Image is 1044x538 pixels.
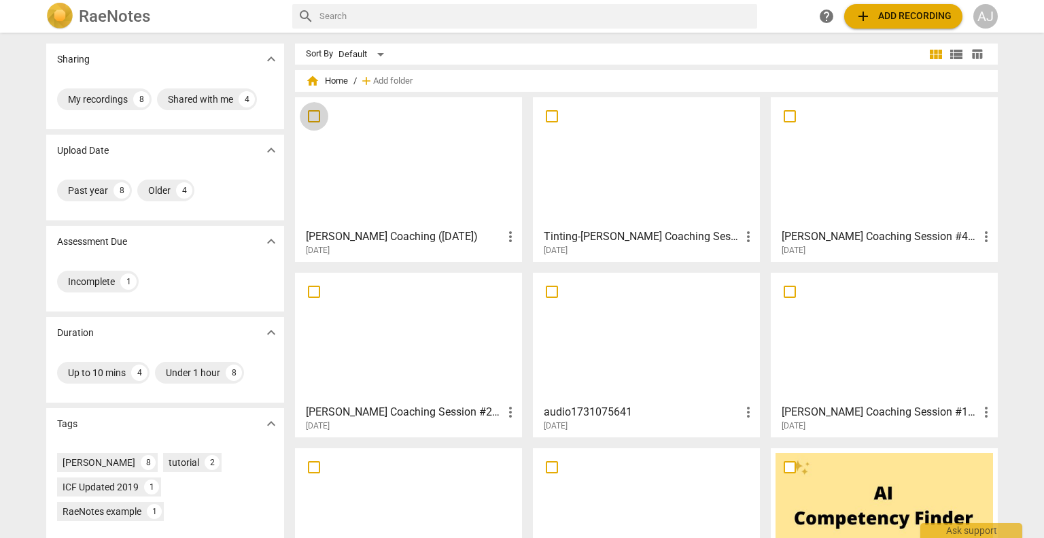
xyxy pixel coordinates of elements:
div: Shared with me [168,93,233,106]
span: more_vert [978,229,994,245]
div: 1 [120,273,137,290]
p: Sharing [57,52,90,67]
a: audio1731075641[DATE] [538,278,755,431]
a: [PERSON_NAME] Coaching Session #1 ([DATE])[DATE] [776,278,993,431]
button: Upload [844,4,962,29]
h3: Tingting-Alistair Coaching Session #4 (10-25-24) [782,229,978,245]
span: view_list [948,46,964,63]
h3: Tinting-Alistair Coaching Session #5 (11-15-24) [544,229,740,245]
span: expand_more [263,416,279,432]
span: add [360,74,373,88]
button: Show more [261,231,281,252]
a: [PERSON_NAME] Coaching ([DATE])[DATE] [300,102,517,256]
button: Show more [261,140,281,161]
span: more_vert [502,229,519,245]
span: more_vert [978,404,994,420]
a: [PERSON_NAME] Coaching Session #2 ([DATE])[DATE] [300,278,517,431]
button: Show more [261,322,281,343]
span: Add folder [373,76,413,86]
button: Table view [967,44,987,65]
div: 8 [133,91,150,107]
span: view_module [928,46,944,63]
p: Tags [57,417,77,431]
a: Help [814,4,839,29]
span: more_vert [740,229,756,245]
h2: RaeNotes [79,7,150,26]
p: Assessment Due [57,235,127,249]
span: search [298,8,314,24]
span: [DATE] [306,245,330,256]
span: [DATE] [544,245,568,256]
div: 2 [205,455,220,470]
a: LogoRaeNotes [46,3,281,30]
div: 4 [131,365,147,381]
div: 8 [114,182,130,199]
span: home [306,74,319,88]
div: Past year [68,184,108,197]
h3: audio1731075641 [544,404,740,420]
h3: Janel - Alistair Coaching Session #2 (10-7-24) [306,404,502,420]
div: [PERSON_NAME] [63,456,135,469]
div: 8 [226,365,242,381]
div: Sort By [306,49,333,59]
p: Upload Date [57,144,109,158]
span: expand_more [263,142,279,158]
div: 1 [147,504,162,519]
div: Incomplete [68,275,115,288]
input: Search [319,5,752,27]
span: expand_more [263,324,279,341]
div: Default [338,44,389,65]
div: 1 [144,480,159,494]
div: ICF Updated 2019 [63,480,139,494]
span: [DATE] [544,420,568,432]
div: Ask support [920,523,1022,538]
span: [DATE] [306,420,330,432]
a: Tinting-[PERSON_NAME] Coaching Session #5 ([DATE])[DATE] [538,102,755,256]
div: 4 [176,182,192,199]
span: expand_more [263,233,279,250]
div: Up to 10 mins [68,366,126,380]
h3: Janel-Alistair Coaching Session #1 (9-20-24) [782,404,978,420]
span: help [818,8,835,24]
h3: Jodie-Alistair Coaching (2-14-24) [306,229,502,245]
button: Show more [261,414,281,434]
img: Logo [46,3,73,30]
span: table_chart [971,48,984,61]
span: expand_more [263,51,279,67]
div: RaeNotes example [63,505,141,518]
button: AJ [973,4,998,29]
div: My recordings [68,93,128,106]
span: more_vert [502,404,519,420]
span: [DATE] [782,245,805,256]
span: more_vert [740,404,756,420]
span: Home [306,74,348,88]
button: Show more [261,49,281,69]
p: Duration [57,326,94,340]
div: tutorial [169,456,199,469]
span: / [353,76,357,86]
button: List view [946,44,967,65]
span: add [855,8,871,24]
button: Tile view [926,44,946,65]
a: [PERSON_NAME] Coaching Session #4 ([DATE])[DATE] [776,102,993,256]
div: 8 [141,455,156,470]
span: Add recording [855,8,952,24]
div: 4 [239,91,255,107]
div: Older [148,184,171,197]
div: Under 1 hour [166,366,220,380]
span: [DATE] [782,420,805,432]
